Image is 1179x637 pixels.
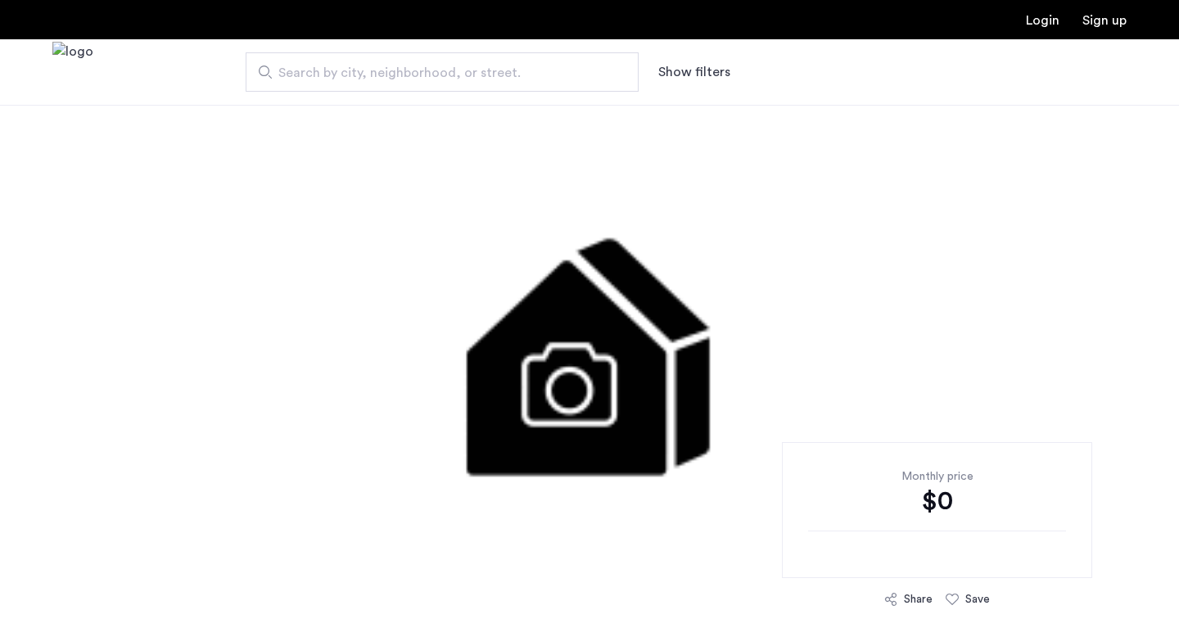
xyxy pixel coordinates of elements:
div: $0 [808,485,1066,517]
img: 2.gif [212,105,967,596]
div: Monthly price [808,468,1066,485]
a: Cazamio Logo [52,42,93,103]
a: Login [1026,14,1059,27]
div: Save [965,591,990,608]
span: Search by city, neighborhood, or street. [278,63,593,83]
div: Share [904,591,933,608]
input: Apartment Search [246,52,639,92]
button: Show or hide filters [658,62,730,82]
img: logo [52,42,93,103]
a: Registration [1082,14,1127,27]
